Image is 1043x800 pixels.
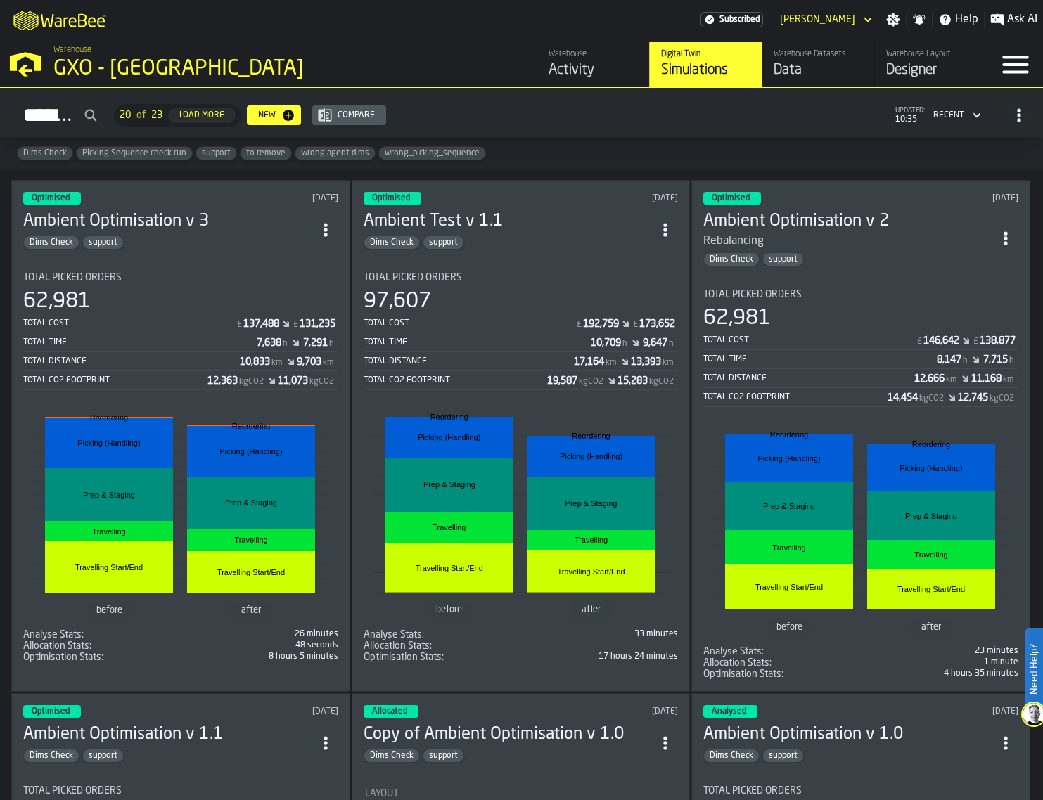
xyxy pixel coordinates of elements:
[364,289,431,314] div: 97,607
[364,705,418,718] div: status-3 2
[703,657,772,669] span: Allocation Stats:
[703,669,783,680] span: Optimisation Stats:
[700,12,763,27] a: link-to-/wh/i/ae0cd702-8cb1-4091-b3be-0aee77957c79/settings/billing
[364,629,518,640] div: Title
[874,42,987,87] a: link-to-/wh/i/ae0cd702-8cb1-4091-b3be-0aee77957c79/designer
[1003,375,1014,385] span: km
[83,238,123,247] span: support
[243,318,279,330] div: Stat Value
[23,318,236,328] div: Total Cost
[352,180,691,692] div: ItemListCard-DashboardItemContainer
[691,180,1030,692] div: ItemListCard-DashboardItemContainer
[763,751,803,761] span: support
[23,210,313,233] div: Ambient Optimisation v 3
[364,751,419,761] span: Dims Check
[364,652,518,663] div: Title
[980,335,1016,347] div: Stat Value
[704,254,759,264] span: Dims Check
[963,356,968,366] span: h
[649,377,674,387] span: kgCO2
[423,238,463,247] span: support
[886,49,975,59] div: Warehouse Layout
[703,289,1018,407] div: stat-Total Picked Orders
[364,640,679,652] div: stat-Allocation Stats:
[933,110,964,120] div: DropdownMenuValue-4
[763,254,803,264] span: support
[323,358,334,368] span: km
[23,652,338,663] span: 273,100
[23,640,178,652] div: Title
[703,373,914,383] div: Total Distance
[332,110,380,120] div: Compare
[237,320,242,330] span: £
[946,375,957,385] span: km
[703,705,757,718] div: status-3 2
[606,358,617,368] span: km
[703,657,1018,669] div: stat-Allocation Stats:
[23,652,338,663] div: stat-Optimisation Stats:
[372,194,410,202] span: Optimised
[703,192,761,205] div: status-3 2
[364,356,575,366] div: Total Distance
[151,110,162,121] span: 23
[83,751,123,761] span: support
[774,60,863,80] div: Data
[365,788,677,799] div: Title
[700,12,763,27] div: Menu Subscription
[364,375,548,385] div: Total CO2 Footprint
[23,629,84,640] span: Analyse Stats:
[703,669,1018,680] div: stat-Optimisation Stats:
[631,356,661,368] div: Stat Value
[295,148,375,158] span: wrong agent dims
[23,652,178,663] div: Title
[23,785,338,796] div: Title
[888,392,918,404] div: Stat Value
[917,337,922,347] span: £
[703,306,771,331] div: 62,981
[703,657,858,669] div: Title
[987,42,1043,87] label: button-toggle-Menu
[907,13,932,27] label: button-toggle-Notifications
[712,707,746,716] span: Analysed
[971,373,1002,385] div: Stat Value
[23,640,91,652] span: Allocation Stats:
[712,194,750,202] span: Optimised
[591,337,621,349] div: Stat Value
[928,107,984,124] div: DropdownMenuValue-4
[933,11,984,28] label: button-toggle-Help
[211,707,338,716] div: Updated: 14/08/2025, 14:20:09 Created: 14/08/2025, 00:19:03
[780,14,855,25] div: DropdownMenuValue-Adam Ludford
[364,261,679,663] section: card-SimulationDashboardCard-optimised
[23,723,313,746] h3: Ambient Optimisation v 1.1
[240,356,270,368] div: Stat Value
[703,646,764,657] span: Analyse Stats:
[184,640,338,650] div: 48 seconds
[524,629,679,639] div: 33 minutes
[703,233,993,250] div: Rebalancing
[239,377,264,387] span: kgCO2
[703,289,1018,300] div: Title
[53,45,91,55] span: Warehouse
[919,394,944,404] span: kgCO2
[703,785,802,796] span: Total Picked Orders
[703,354,937,364] div: Total Time
[297,356,321,368] div: Stat Value
[23,261,338,663] section: card-SimulationDashboardCard-optimised
[776,622,802,632] text: before
[364,210,653,233] h3: Ambient Test v 1.1
[168,108,236,123] button: button-Load More
[23,640,338,652] div: stat-Allocation Stats:
[184,652,338,662] div: 8 hours 5 minutes
[547,375,577,387] div: Stat Value
[364,640,518,652] div: Title
[364,652,679,663] span: 273,100
[364,192,421,205] div: status-3 2
[881,13,906,27] label: button-toggle-Settings
[278,375,308,387] div: Stat Value
[921,622,942,632] text: after
[955,11,978,28] span: Help
[184,629,338,639] div: 26 minutes
[551,193,679,203] div: Updated: 28/08/2025, 23:03:38 Created: 08/07/2025, 23:59:55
